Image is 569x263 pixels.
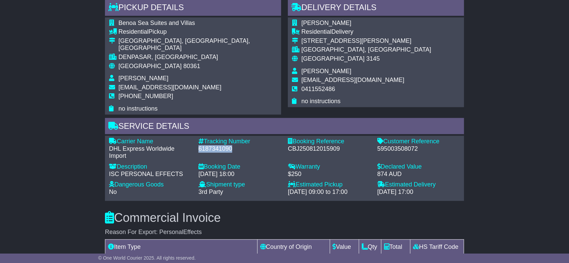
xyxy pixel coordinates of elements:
td: Item Type [105,239,258,254]
span: [EMAIL_ADDRESS][DOMAIN_NAME] [301,77,404,83]
div: ISC PERSONAL EFFECTS [109,171,192,178]
div: Booking Date [198,163,281,171]
span: Residential [301,28,331,35]
td: Qty [359,239,381,254]
div: $250 [288,171,371,178]
td: HS Tariff Code [410,239,464,254]
div: Service Details [105,118,464,136]
div: Carrier Name [109,138,192,145]
div: Estimated Delivery [377,181,460,188]
span: [PHONE_NUMBER] [118,93,173,99]
span: © One World Courier 2025. All rights reserved. [98,255,196,261]
span: 0411552486 [301,86,335,92]
div: Description [109,163,192,171]
div: CBJ250812015909 [288,145,371,153]
div: [DATE] 18:00 [198,171,281,178]
span: [PERSON_NAME] [301,20,351,26]
span: No [109,188,117,195]
span: [EMAIL_ADDRESS][DOMAIN_NAME] [118,84,221,91]
span: 3145 [366,55,380,62]
div: Shipment type [198,181,281,188]
span: Benoa Sea Suites and Villas [118,20,195,26]
span: 3rd Party [198,188,223,195]
td: Value [330,239,359,254]
span: no instructions [118,105,158,112]
span: [PERSON_NAME] [118,75,168,82]
div: [GEOGRAPHIC_DATA], [GEOGRAPHIC_DATA] [301,46,431,54]
span: [PERSON_NAME] [301,68,351,75]
div: Tracking Number [198,138,281,145]
div: [DATE] 09:00 to 17:00 [288,188,371,196]
div: Pickup [118,28,277,36]
span: Residential [118,28,148,35]
div: 595003508072 [377,145,460,153]
div: Estimated Pickup [288,181,371,188]
span: no instructions [301,98,341,105]
div: 874 AUD [377,171,460,178]
div: 6187341090 [198,145,281,153]
div: [STREET_ADDRESS][PERSON_NAME] [301,37,431,45]
div: DHL Express Worldwide Import [109,145,192,160]
h3: Commercial Invoice [105,211,464,225]
span: [GEOGRAPHIC_DATA] [301,55,364,62]
div: Declared Value [377,163,460,171]
span: [GEOGRAPHIC_DATA] [118,63,182,69]
div: DENPASAR, [GEOGRAPHIC_DATA] [118,54,277,61]
div: Dangerous Goods [109,181,192,188]
td: Country of Origin [257,239,330,254]
span: 80361 [183,63,200,69]
td: Total [381,239,410,254]
div: [GEOGRAPHIC_DATA], [GEOGRAPHIC_DATA], [GEOGRAPHIC_DATA] [118,37,277,52]
div: Reason For Export: PersonalEffects [105,229,464,236]
div: Customer Reference [377,138,460,145]
div: Booking Reference [288,138,371,145]
div: Warranty [288,163,371,171]
div: [DATE] 17:00 [377,188,460,196]
div: Delivery [301,28,431,36]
